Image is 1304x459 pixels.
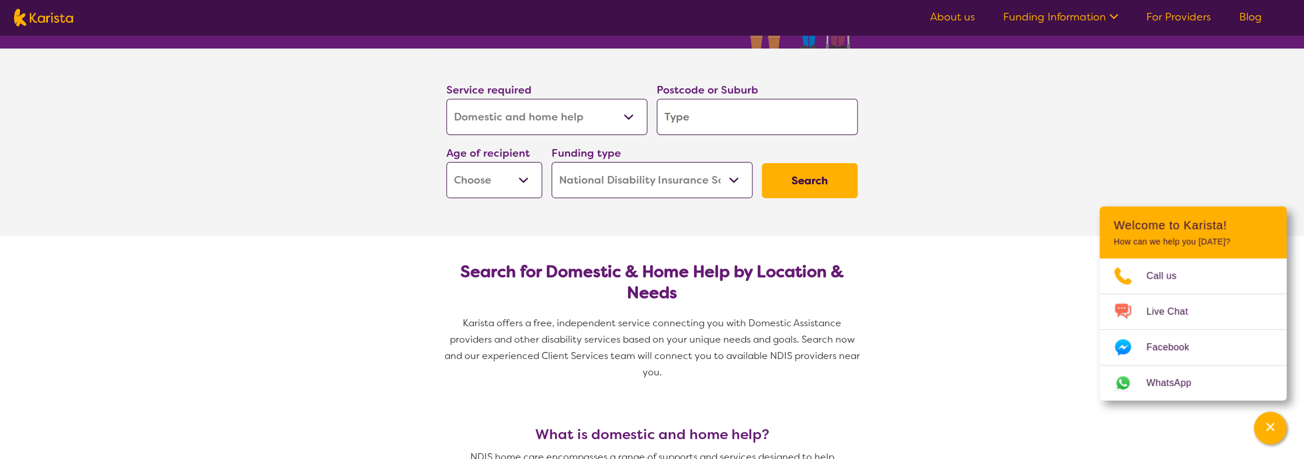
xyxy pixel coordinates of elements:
span: WhatsApp [1146,374,1205,392]
span: Live Chat [1146,303,1202,320]
label: Age of recipient [446,146,530,160]
span: Call us [1146,267,1191,285]
input: Type [657,99,858,135]
a: Blog [1239,10,1262,24]
span: Karista offers a free, independent service connecting you with Domestic Assistance providers and ... [445,317,862,378]
ul: Choose channel [1100,258,1286,401]
a: For Providers [1146,10,1211,24]
h2: Search for Domestic & Home Help by Location & Needs [456,261,848,303]
div: Channel Menu [1100,206,1286,401]
button: Channel Menu [1254,412,1286,444]
img: Karista logo [14,9,73,26]
label: Funding type [552,146,621,160]
label: Service required [446,83,532,97]
a: About us [930,10,975,24]
h2: Welcome to Karista! [1114,218,1272,232]
p: How can we help you [DATE]? [1114,237,1272,247]
button: Search [762,163,858,198]
h3: What is domestic and home help? [442,426,862,443]
a: Web link opens in a new tab. [1100,365,1286,401]
span: Facebook [1146,339,1203,356]
a: Funding Information [1003,10,1118,24]
label: Postcode or Suburb [657,83,758,97]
